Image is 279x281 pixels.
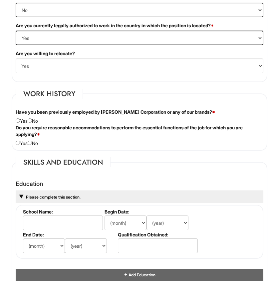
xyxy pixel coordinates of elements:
h4: Education [16,181,263,187]
label: Are you willing to relocate? [16,50,75,57]
legend: Skills and Education [16,157,111,167]
label: Are you currently legally authorized to work in the country in which the position is located? [16,22,214,29]
label: Begin Date: [105,209,197,214]
span: Add Education [128,272,155,277]
label: Do you require reasonable accommodations to perform the essential functions of the job for which ... [16,124,263,138]
a: Please complete this section. [25,195,81,200]
legend: Work History [16,89,83,99]
select: (Yes / No) [16,59,263,73]
a: Add Education [124,272,155,277]
div: Yes No [11,109,268,124]
label: Qualification Obtained: [118,232,197,237]
label: End Date: [23,232,115,237]
label: School Name: [23,209,102,214]
div: Yes No [11,124,268,147]
select: (Yes / No) [16,3,263,17]
select: (Yes / No) [16,31,263,45]
label: Have you been previously employed by [PERSON_NAME] Corporation or any of our brands? [16,109,215,115]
